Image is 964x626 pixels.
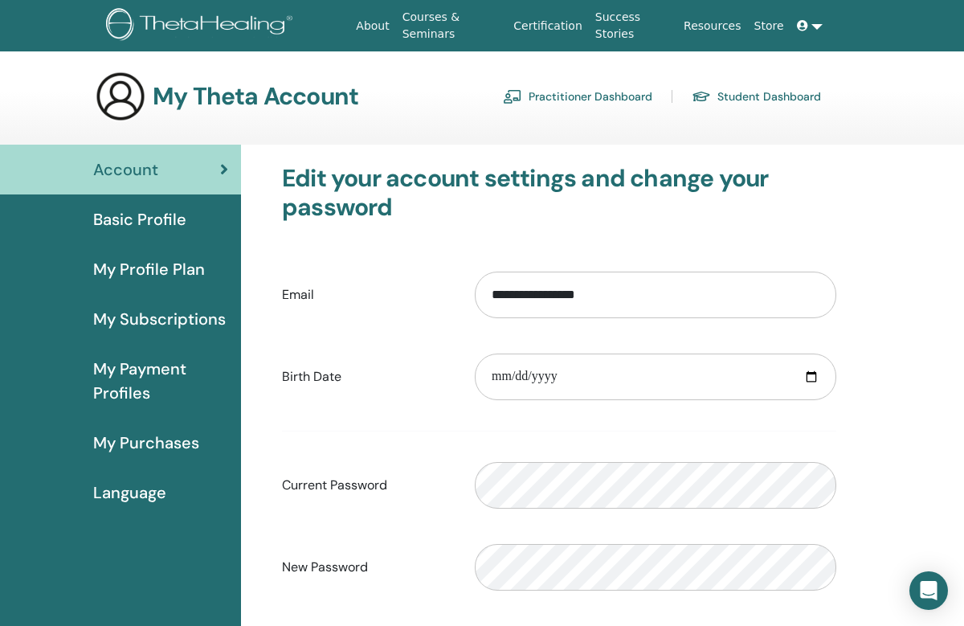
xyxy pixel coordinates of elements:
[153,82,358,111] h3: My Theta Account
[93,257,205,281] span: My Profile Plan
[93,158,158,182] span: Account
[503,89,522,104] img: chalkboard-teacher.svg
[270,552,463,583] label: New Password
[93,431,199,455] span: My Purchases
[507,11,588,41] a: Certification
[270,470,463,501] label: Current Password
[748,11,790,41] a: Store
[503,84,652,109] a: Practitioner Dashboard
[106,8,298,44] img: logo.png
[270,280,463,310] label: Email
[270,362,463,392] label: Birth Date
[95,71,146,122] img: generic-user-icon.jpg
[677,11,748,41] a: Resources
[93,207,186,231] span: Basic Profile
[909,571,948,610] div: Open Intercom Messenger
[396,2,508,49] a: Courses & Seminars
[589,2,677,49] a: Success Stories
[349,11,395,41] a: About
[282,164,836,222] h3: Edit your account settings and change your password
[692,90,711,104] img: graduation-cap.svg
[692,84,821,109] a: Student Dashboard
[93,481,166,505] span: Language
[93,357,228,405] span: My Payment Profiles
[93,307,226,331] span: My Subscriptions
